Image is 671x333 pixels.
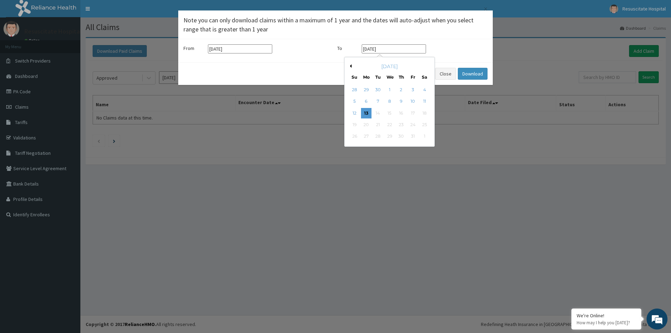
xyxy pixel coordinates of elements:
[373,120,383,130] div: Not available Tuesday, October 21st, 2025
[410,74,416,80] div: Fr
[407,120,418,130] div: Not available Friday, October 24th, 2025
[183,45,204,52] label: From
[361,96,371,107] div: Choose Monday, October 6th, 2025
[484,4,488,14] span: ×
[375,74,381,80] div: Tu
[349,131,360,142] div: Not available Sunday, October 26th, 2025
[384,85,395,95] div: Choose Wednesday, October 1st, 2025
[396,108,406,118] div: Not available Thursday, October 16th, 2025
[337,45,358,52] label: To
[396,85,406,95] div: Choose Thursday, October 2nd, 2025
[115,3,131,20] div: Minimize live chat window
[419,131,430,142] div: Not available Saturday, November 1st, 2025
[36,39,117,48] div: Chat with us now
[396,96,406,107] div: Choose Thursday, October 9th, 2025
[13,35,28,52] img: d_794563401_company_1708531726252_794563401
[352,74,358,80] div: Su
[419,85,430,95] div: Choose Saturday, October 4th, 2025
[349,85,360,95] div: Choose Sunday, September 28th, 2025
[384,131,395,142] div: Not available Wednesday, October 29th, 2025
[3,191,133,215] textarea: Type your message and hit 'Enter'
[373,96,383,107] div: Choose Tuesday, October 7th, 2025
[362,44,426,53] input: Select end date
[384,96,395,107] div: Choose Wednesday, October 8th, 2025
[458,68,488,80] button: Download
[208,44,272,53] input: Select start date
[183,16,488,34] h4: Note you can only download claims within a maximum of 1 year and the dates will auto-adjust when ...
[41,88,96,159] span: We're online!
[363,74,369,80] div: Mo
[384,120,395,130] div: Not available Wednesday, October 22nd, 2025
[407,96,418,107] div: Choose Friday, October 10th, 2025
[348,64,352,68] button: Previous Month
[407,85,418,95] div: Choose Friday, October 3rd, 2025
[361,85,371,95] div: Choose Monday, September 29th, 2025
[387,74,392,80] div: We
[419,120,430,130] div: Not available Saturday, October 25th, 2025
[384,108,395,118] div: Not available Wednesday, October 15th, 2025
[577,320,636,326] p: How may I help you today?
[349,84,430,143] div: month 2025-10
[373,85,383,95] div: Choose Tuesday, September 30th, 2025
[361,120,371,130] div: Not available Monday, October 20th, 2025
[419,108,430,118] div: Not available Saturday, October 18th, 2025
[349,120,360,130] div: Not available Sunday, October 19th, 2025
[419,96,430,107] div: Choose Saturday, October 11th, 2025
[398,74,404,80] div: Th
[396,131,406,142] div: Not available Thursday, October 30th, 2025
[361,131,371,142] div: Not available Monday, October 27th, 2025
[396,120,406,130] div: Not available Thursday, October 23rd, 2025
[407,108,418,118] div: Not available Friday, October 17th, 2025
[421,74,427,80] div: Sa
[349,108,360,118] div: Choose Sunday, October 12th, 2025
[347,63,432,70] div: [DATE]
[577,312,636,319] div: We're Online!
[407,131,418,142] div: Not available Friday, October 31st, 2025
[361,108,371,118] div: Choose Monday, October 13th, 2025
[349,96,360,107] div: Choose Sunday, October 5th, 2025
[373,108,383,118] div: Not available Tuesday, October 14th, 2025
[373,131,383,142] div: Not available Tuesday, October 28th, 2025
[483,5,488,13] button: Close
